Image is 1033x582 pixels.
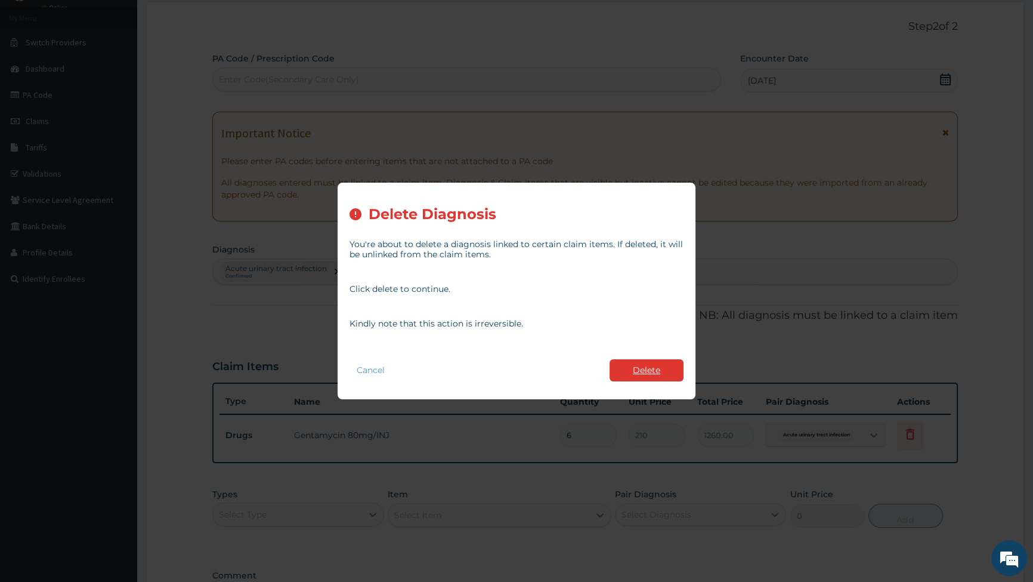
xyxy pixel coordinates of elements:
[6,326,227,368] textarea: Type your message and hit 'Enter'
[22,60,48,90] img: d_794563401_company_1708531726252_794563401
[196,6,224,35] div: Minimize live chat window
[62,67,200,82] div: Chat with us now
[350,319,683,329] p: Kindly note that this action is irreversible.
[369,207,496,223] h2: Delete Diagnosis
[610,359,683,381] button: Delete
[69,150,165,271] span: We're online!
[350,362,392,379] button: Cancel
[350,239,683,260] p: You're about to delete a diagnosis linked to certain claim items. If deleted, it will be unlinked...
[350,284,683,294] p: Click delete to continue.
